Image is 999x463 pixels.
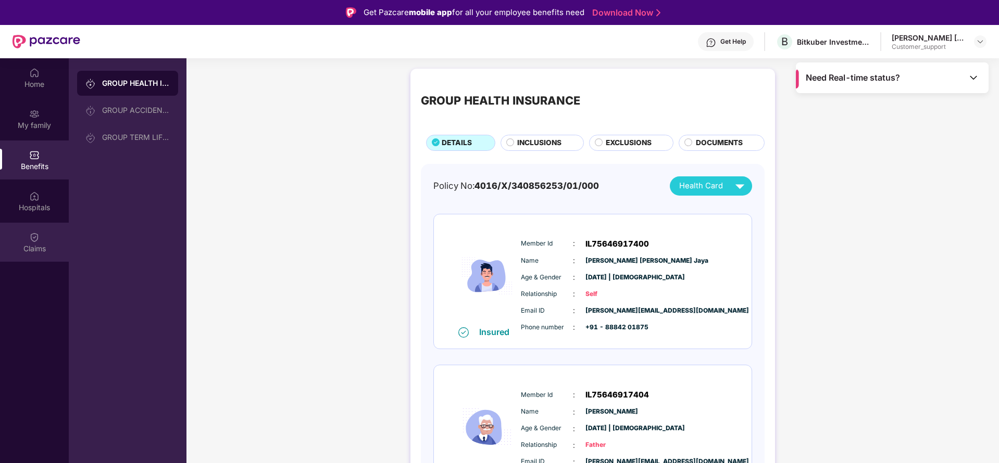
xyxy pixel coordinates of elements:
[706,37,716,48] img: svg+xml;base64,PHN2ZyBpZD0iSGVscC0zMngzMiIgeG1sbnM9Imh0dHA6Ly93d3cudzMub3JnLzIwMDAvc3ZnIiB3aWR0aD...
[85,106,96,116] img: svg+xml;base64,PHN2ZyB3aWR0aD0iMjAiIGhlaWdodD0iMjAiIHZpZXdCb3g9IjAgMCAyMCAyMCIgZmlsbD0ibm9uZSIgeG...
[364,6,584,19] div: Get Pazcare for all your employee benefits need
[458,327,469,338] img: svg+xml;base64,PHN2ZyB4bWxucz0iaHR0cDovL3d3dy53My5vcmcvMjAwMC9zdmciIHdpZHRoPSIxNiIgaGVpZ2h0PSIxNi...
[592,7,657,18] a: Download Now
[346,7,356,18] img: Logo
[573,288,575,300] span: :
[696,137,743,149] span: DOCUMENTS
[521,440,573,450] span: Relationship
[479,327,516,337] div: Insured
[976,37,984,46] img: svg+xml;base64,PHN2ZyBpZD0iRHJvcGRvd24tMzJ4MzIiIHhtbG5zPSJodHRwOi8vd3d3LnczLm9yZy8yMDAwL3N2ZyIgd2...
[573,406,575,418] span: :
[521,323,573,332] span: Phone number
[85,133,96,143] img: svg+xml;base64,PHN2ZyB3aWR0aD0iMjAiIGhlaWdodD0iMjAiIHZpZXdCb3g9IjAgMCAyMCAyMCIgZmlsbD0ibm9uZSIgeG...
[720,37,746,46] div: Get Help
[670,176,752,196] button: Health Card
[585,306,638,316] span: [PERSON_NAME][EMAIL_ADDRESS][DOMAIN_NAME]
[585,389,649,401] span: IL75646917404
[573,321,575,333] span: :
[421,92,580,109] div: GROUP HEALTH INSURANCE
[573,255,575,266] span: :
[806,72,900,83] span: Need Real-time status?
[679,180,723,192] span: Health Card
[573,423,575,434] span: :
[797,37,870,47] div: Bitkuber Investments Pvt Limited
[521,239,573,249] span: Member Id
[29,191,40,201] img: svg+xml;base64,PHN2ZyBpZD0iSG9zcGl0YWxzIiB4bWxucz0iaHR0cDovL3d3dy53My5vcmcvMjAwMC9zdmciIHdpZHRoPS...
[29,150,40,160] img: svg+xml;base64,PHN2ZyBpZD0iQmVuZWZpdHMiIHhtbG5zPSJodHRwOi8vd3d3LnczLm9yZy8yMDAwL3N2ZyIgd2lkdGg9Ij...
[521,423,573,433] span: Age & Gender
[781,35,788,48] span: B
[521,306,573,316] span: Email ID
[102,78,170,88] div: GROUP HEALTH INSURANCE
[585,273,638,282] span: [DATE] | [DEMOGRAPHIC_DATA]
[573,389,575,401] span: :
[433,179,599,192] div: Policy No:
[892,33,965,43] div: [PERSON_NAME] [PERSON_NAME] Jaya
[102,106,170,114] div: GROUP ACCIDENTAL INSURANCE
[409,7,452,17] strong: mobile app
[573,238,575,249] span: :
[29,232,40,242] img: svg+xml;base64,PHN2ZyBpZD0iQ2xhaW0iIHhtbG5zPSJodHRwOi8vd3d3LnczLm9yZy8yMDAwL3N2ZyIgd2lkdGg9IjIwIi...
[442,137,472,149] span: DETAILS
[521,256,573,266] span: Name
[731,177,749,195] img: svg+xml;base64,PHN2ZyB4bWxucz0iaHR0cDovL3d3dy53My5vcmcvMjAwMC9zdmciIHZpZXdCb3g9IjAgMCAyNCAyNCIgd2...
[573,305,575,316] span: :
[521,407,573,417] span: Name
[85,79,96,89] img: svg+xml;base64,PHN2ZyB3aWR0aD0iMjAiIGhlaWdodD0iMjAiIHZpZXdCb3g9IjAgMCAyMCAyMCIgZmlsbD0ibm9uZSIgeG...
[573,440,575,451] span: :
[29,109,40,119] img: svg+xml;base64,PHN2ZyB3aWR0aD0iMjAiIGhlaWdodD0iMjAiIHZpZXdCb3g9IjAgMCAyMCAyMCIgZmlsbD0ibm9uZSIgeG...
[968,72,979,83] img: Toggle Icon
[521,289,573,299] span: Relationship
[102,133,170,142] div: GROUP TERM LIFE INSURANCE
[456,225,518,327] img: icon
[585,256,638,266] span: [PERSON_NAME] [PERSON_NAME] Jaya
[585,238,649,250] span: IL75646917400
[585,407,638,417] span: [PERSON_NAME]
[606,137,652,149] span: EXCLUSIONS
[29,68,40,78] img: svg+xml;base64,PHN2ZyBpZD0iSG9tZSIgeG1sbnM9Imh0dHA6Ly93d3cudzMub3JnLzIwMDAvc3ZnIiB3aWR0aD0iMjAiIG...
[585,423,638,433] span: [DATE] | [DEMOGRAPHIC_DATA]
[585,323,638,332] span: +91 - 88842 01875
[892,43,965,51] div: Customer_support
[573,272,575,283] span: :
[517,137,561,149] span: INCLUSIONS
[585,289,638,299] span: Self
[13,35,80,48] img: New Pazcare Logo
[474,181,599,191] span: 4016/X/340856253/01/000
[656,7,660,18] img: Stroke
[521,273,573,282] span: Age & Gender
[585,440,638,450] span: Father
[521,390,573,400] span: Member Id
